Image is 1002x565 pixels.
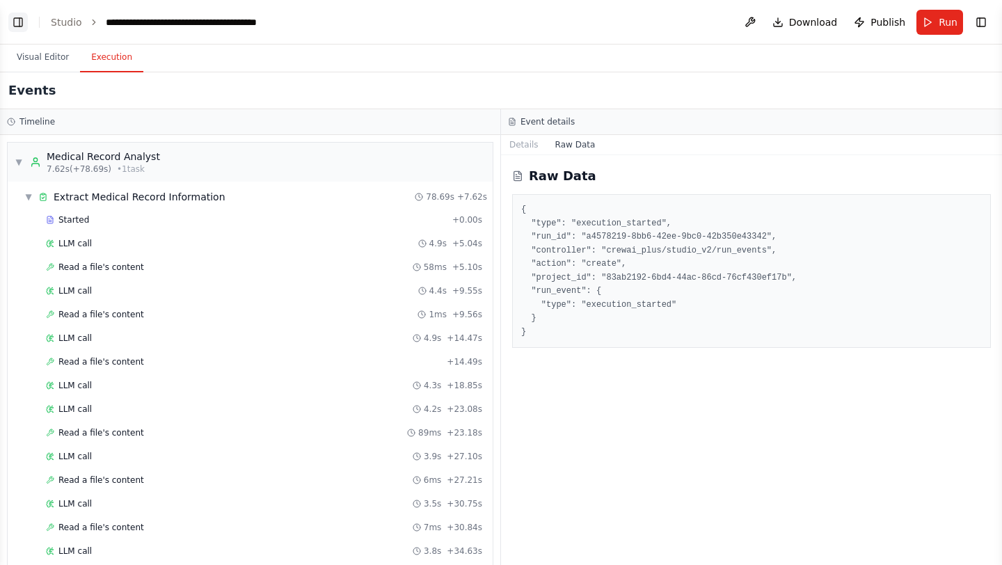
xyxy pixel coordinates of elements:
[429,285,447,296] span: 4.4s
[447,380,482,391] span: + 18.85s
[424,498,441,509] span: 3.5s
[54,190,225,204] span: Extract Medical Record Information
[8,81,56,100] h2: Events
[457,191,487,202] span: + 7.62s
[58,214,89,225] span: Started
[58,285,92,296] span: LLM call
[452,238,482,249] span: + 5.04s
[916,10,963,35] button: Run
[58,427,144,438] span: Read a file's content
[452,285,482,296] span: + 9.55s
[447,546,482,557] span: + 34.63s
[51,17,82,28] a: Studio
[789,15,838,29] span: Download
[429,238,447,249] span: 4.9s
[447,333,482,344] span: + 14.47s
[58,309,144,320] span: Read a file's content
[58,333,92,344] span: LLM call
[424,546,441,557] span: 3.8s
[15,157,23,168] span: ▼
[418,427,441,438] span: 89ms
[767,10,843,35] button: Download
[870,15,905,29] span: Publish
[447,427,482,438] span: + 23.18s
[429,309,447,320] span: 1ms
[452,309,482,320] span: + 9.56s
[424,380,441,391] span: 4.3s
[58,380,92,391] span: LLM call
[424,522,442,533] span: 7ms
[47,150,160,164] div: Medical Record Analyst
[447,451,482,462] span: + 27.10s
[424,475,442,486] span: 6ms
[51,15,262,29] nav: breadcrumb
[58,498,92,509] span: LLM call
[47,164,111,175] span: 7.62s (+78.69s)
[6,43,80,72] button: Visual Editor
[58,262,144,273] span: Read a file's content
[58,546,92,557] span: LLM call
[520,116,575,127] h3: Event details
[521,203,982,339] pre: { "type": "execution_started", "run_id": "a4578219-8bb6-42ee-9bc0-42b350e43342", "controller": "c...
[529,166,596,186] h2: Raw Data
[447,522,482,533] span: + 30.84s
[452,214,482,225] span: + 0.00s
[452,262,482,273] span: + 5.10s
[80,43,143,72] button: Execution
[58,475,144,486] span: Read a file's content
[426,191,454,202] span: 78.69s
[447,404,482,415] span: + 23.08s
[424,333,441,344] span: 4.9s
[424,451,441,462] span: 3.9s
[117,164,145,175] span: • 1 task
[19,116,55,127] h3: Timeline
[58,451,92,462] span: LLM call
[58,356,144,367] span: Read a file's content
[24,191,33,202] span: ▼
[58,404,92,415] span: LLM call
[424,404,441,415] span: 4.2s
[547,135,604,154] button: Raw Data
[424,262,447,273] span: 58ms
[447,475,482,486] span: + 27.21s
[971,13,991,32] button: Show right sidebar
[939,15,957,29] span: Run
[447,356,482,367] span: + 14.49s
[848,10,911,35] button: Publish
[58,522,144,533] span: Read a file's content
[447,498,482,509] span: + 30.75s
[8,13,28,32] button: Show left sidebar
[58,238,92,249] span: LLM call
[501,135,547,154] button: Details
